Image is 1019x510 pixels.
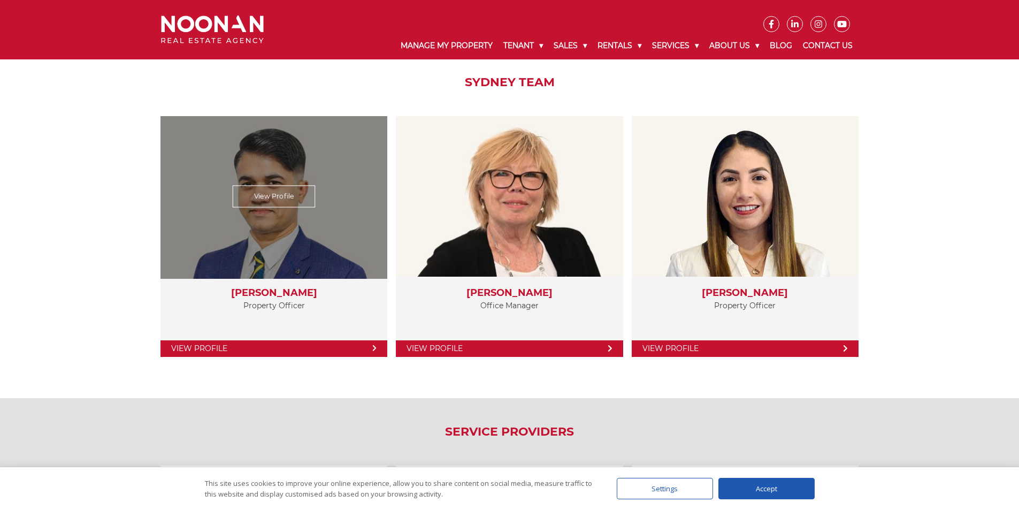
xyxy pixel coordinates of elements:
h2: Sydney Team [153,75,866,89]
img: Noonan Real Estate Agency [161,16,264,44]
a: Tenant [498,32,548,59]
p: Property Officer [171,299,377,313]
a: View Profile [160,340,387,357]
p: Property Officer [642,299,848,313]
a: Rentals [592,32,647,59]
a: Contact Us [798,32,858,59]
a: View Profile [233,185,316,207]
a: Manage My Property [395,32,498,59]
a: Services [647,32,704,59]
h3: [PERSON_NAME] [642,287,848,299]
a: Sales [548,32,592,59]
a: View Profile [632,340,859,357]
a: About Us [704,32,764,59]
p: Office Manager [407,299,612,313]
h2: Service Providers [153,425,866,439]
h3: [PERSON_NAME] [171,287,377,299]
div: This site uses cookies to improve your online experience, allow you to share content on social me... [205,478,595,499]
a: Blog [764,32,798,59]
div: Accept [718,478,815,499]
div: Settings [617,478,713,499]
a: View Profile [396,340,623,357]
h3: [PERSON_NAME] [407,287,612,299]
